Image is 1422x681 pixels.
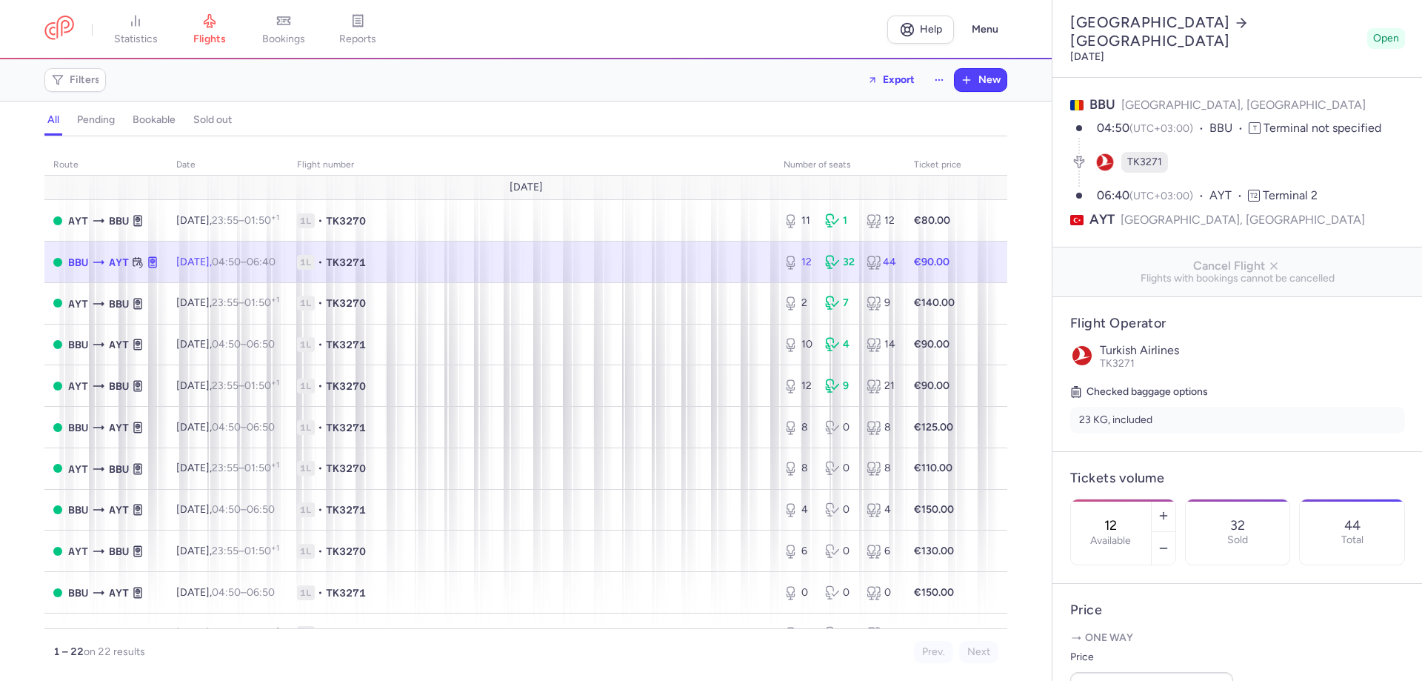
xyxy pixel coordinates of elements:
[176,503,275,516] span: [DATE],
[914,503,954,516] strong: €150.00
[271,625,279,635] sup: +1
[271,213,279,222] sup: +1
[271,460,279,470] sup: +1
[318,420,323,435] span: •
[109,296,129,312] span: BBU
[53,645,84,658] strong: 1 – 22
[212,379,238,392] time: 23:55
[784,213,813,228] div: 11
[109,626,129,642] span: BBU
[825,544,855,559] div: 0
[784,626,813,641] div: 8
[318,337,323,352] span: •
[867,213,896,228] div: 12
[1209,187,1248,205] span: AYT
[959,641,998,663] button: Next
[914,627,954,640] strong: €130.00
[68,296,88,312] span: AYT
[318,213,323,228] span: •
[247,421,275,433] time: 06:50
[297,337,315,352] span: 1L
[247,13,321,46] a: bookings
[212,586,241,599] time: 04:50
[825,585,855,600] div: 0
[784,255,813,270] div: 12
[99,13,173,46] a: statistics
[825,296,855,310] div: 7
[920,24,942,35] span: Help
[1070,631,1405,645] p: One way
[825,461,855,476] div: 0
[318,544,323,559] span: •
[1129,122,1193,135] span: (UTC+03:00)
[297,544,315,559] span: 1L
[212,379,279,392] span: –
[318,461,323,476] span: •
[212,256,276,268] span: –
[321,13,395,46] a: reports
[288,154,775,176] th: Flight number
[784,379,813,393] div: 12
[326,585,366,600] span: TK3271
[784,420,813,435] div: 8
[212,338,241,351] time: 04:50
[784,461,813,476] div: 8
[1344,518,1361,533] p: 44
[212,296,238,309] time: 23:55
[326,502,366,517] span: TK3271
[297,461,315,476] span: 1L
[867,461,896,476] div: 8
[1064,273,1411,285] span: Flights with bookings cannot be cancelled
[318,626,323,641] span: •
[297,420,315,435] span: 1L
[212,421,241,433] time: 04:50
[883,74,915,85] span: Export
[784,337,813,352] div: 10
[84,645,145,658] span: on 22 results
[244,379,279,392] time: 01:50
[193,113,232,127] h4: sold out
[1264,121,1381,135] span: Terminal not specified
[176,462,279,474] span: [DATE],
[1070,13,1361,50] h2: [GEOGRAPHIC_DATA] [GEOGRAPHIC_DATA]
[247,586,275,599] time: 06:50
[68,543,88,559] span: AYT
[212,421,275,433] span: –
[176,296,279,309] span: [DATE],
[297,626,315,641] span: 1L
[914,586,954,599] strong: €150.00
[1121,98,1366,112] span: [GEOGRAPHIC_DATA], [GEOGRAPHIC_DATA]
[339,33,376,46] span: reports
[1100,344,1405,357] p: Turkish Airlines
[914,545,954,557] strong: €130.00
[262,33,305,46] span: bookings
[109,336,129,353] span: AYT
[44,16,74,43] a: CitizenPlane red outlined logo
[109,213,129,229] span: BBU
[1070,407,1405,433] li: 23 KG, included
[176,214,279,227] span: [DATE],
[1249,122,1261,134] span: T
[212,214,238,227] time: 23:55
[326,296,366,310] span: TK3270
[297,296,315,310] span: 1L
[326,420,366,435] span: TK3271
[1095,152,1115,173] figure: TK airline logo
[825,379,855,393] div: 9
[318,255,323,270] span: •
[914,462,952,474] strong: €110.00
[326,337,366,352] span: TK3271
[109,378,129,394] span: BBU
[297,585,315,600] span: 1L
[326,255,366,270] span: TK3271
[867,255,896,270] div: 44
[212,296,279,309] span: –
[326,379,366,393] span: TK3270
[212,586,275,599] span: –
[244,214,279,227] time: 01:50
[193,33,226,46] span: flights
[1070,50,1104,63] time: [DATE]
[176,627,279,640] span: [DATE],
[68,461,88,477] span: AYT
[905,154,970,176] th: Ticket price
